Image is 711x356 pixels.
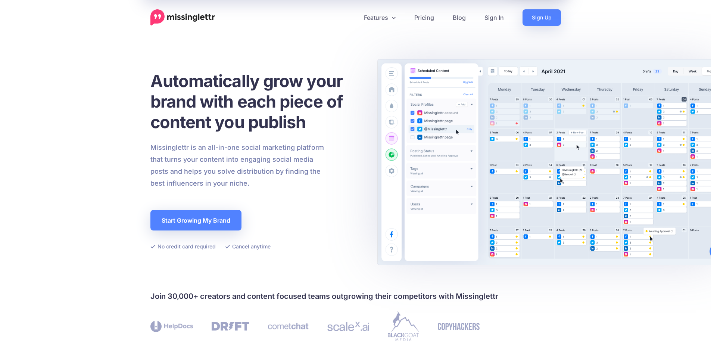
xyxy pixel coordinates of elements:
[225,242,271,251] li: Cancel anytime
[150,290,561,302] h4: Join 30,000+ creators and content focused teams outgrowing their competitors with Missinglettr
[405,9,443,26] a: Pricing
[150,210,241,230] a: Start Growing My Brand
[355,9,405,26] a: Features
[150,242,216,251] li: No credit card required
[150,142,324,189] p: Missinglettr is an all-in-one social marketing platform that turns your content into engaging soc...
[150,9,215,26] a: Home
[150,71,361,132] h1: Automatically grow your brand with each piece of content you publish
[523,9,561,26] a: Sign Up
[475,9,513,26] a: Sign In
[443,9,475,26] a: Blog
